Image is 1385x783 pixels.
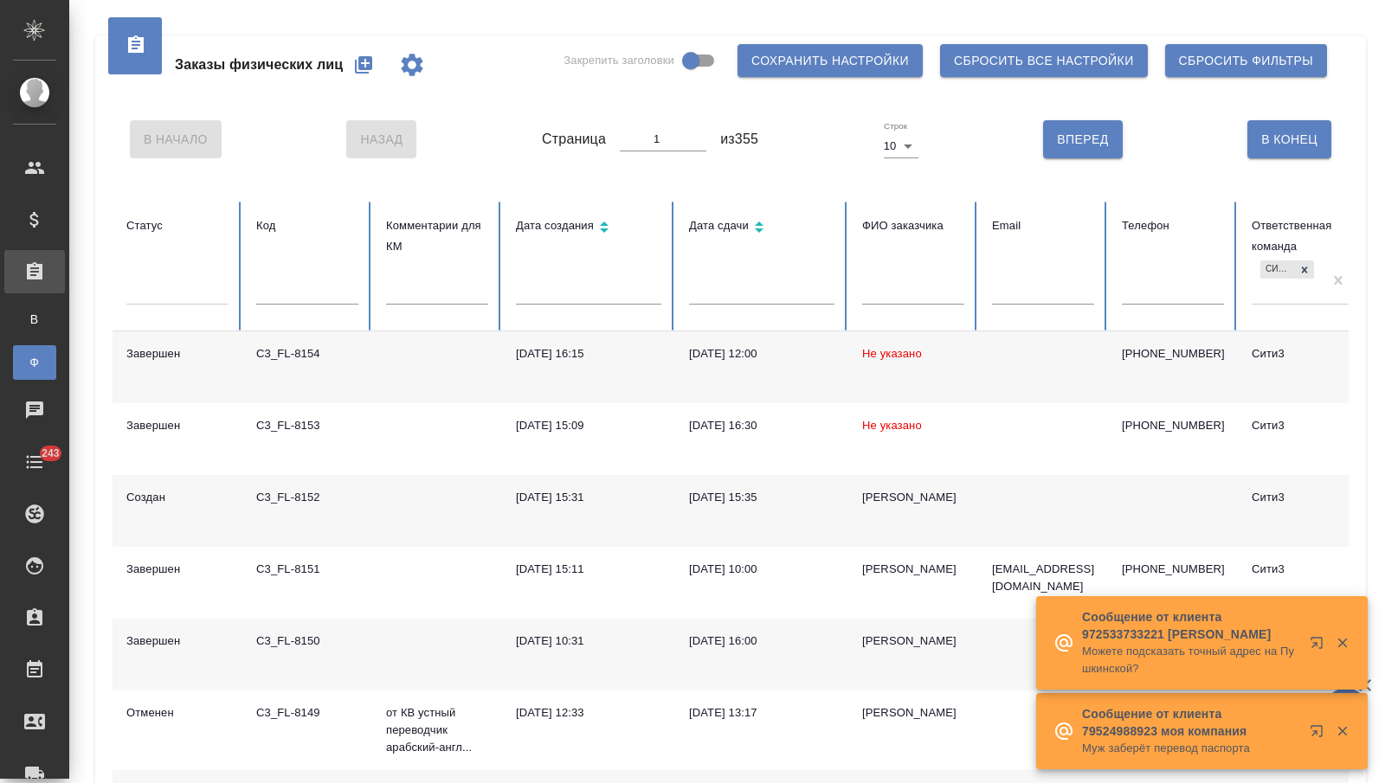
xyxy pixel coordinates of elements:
button: Открыть в новой вкладке [1299,714,1341,755]
div: Завершен [126,345,229,363]
span: Сохранить настройки [751,50,909,72]
span: Сбросить все настройки [954,50,1134,72]
div: 10 [884,134,918,158]
button: Сохранить настройки [738,44,923,77]
span: Заказы физических лиц [175,55,343,75]
span: Не указано [862,419,922,432]
div: C3_FL-8153 [256,417,358,434]
div: Завершен [126,417,229,434]
div: [DATE] 12:00 [689,345,834,363]
span: Не указано [862,347,922,360]
span: Вперед [1057,129,1108,151]
p: [EMAIL_ADDRESS][DOMAIN_NAME] [992,561,1094,595]
div: C3_FL-8149 [256,704,358,722]
span: из 355 [720,129,758,150]
button: Создать [343,44,384,86]
a: 243 [4,440,65,484]
button: Закрыть [1324,723,1360,739]
div: [PERSON_NAME] [862,704,964,722]
div: C3_FL-8154 [256,345,358,363]
div: [PERSON_NAME] [862,489,964,506]
div: [DATE] 15:31 [516,489,661,506]
p: от КВ устный переводчик арабский-англ... [386,704,488,756]
div: [DATE] 13:17 [689,704,834,722]
p: Сообщение от клиента 972533733221 [PERSON_NAME] [1082,608,1298,643]
div: Завершен [126,561,229,578]
div: Завершен [126,632,229,650]
div: [PERSON_NAME] [862,561,964,578]
p: [PHONE_NUMBER] [1122,561,1224,578]
div: Сити3 [1252,345,1354,363]
div: Отменен [126,704,229,722]
div: Сити3 [1252,561,1354,578]
span: В [22,311,48,328]
div: Статус [126,215,229,236]
div: Сортировка [689,215,834,241]
div: C3_FL-8151 [256,561,358,578]
span: В Конец [1261,129,1317,151]
p: Сообщение от клиента 79524988923 моя компания [1082,705,1298,740]
div: Email [992,215,1094,236]
button: Закрыть [1324,635,1360,651]
p: [PHONE_NUMBER] [1122,345,1224,363]
p: Можете подсказать точный адрес на Пушкинской? [1082,643,1298,677]
div: ФИО заказчика [862,215,964,236]
span: Страница [542,129,606,150]
p: [PHONE_NUMBER] [1122,417,1224,434]
div: Комментарии для КМ [386,215,488,257]
p: Муж заберёт перевод паспорта [1082,740,1298,757]
div: [PERSON_NAME] [862,632,964,650]
label: Строк [884,122,907,131]
div: Сити3 [1252,489,1354,506]
div: Телефон [1122,215,1224,236]
div: [DATE] 16:15 [516,345,661,363]
button: Открыть в новой вкладке [1299,626,1341,667]
a: Ф [13,345,56,380]
div: C3_FL-8150 [256,632,358,650]
div: Сити3 [1252,417,1354,434]
div: [DATE] 15:11 [516,561,661,578]
div: [DATE] 10:00 [689,561,834,578]
div: [DATE] 16:00 [689,632,834,650]
button: Сбросить все настройки [940,44,1148,77]
button: В Конец [1247,120,1331,158]
div: C3_FL-8152 [256,489,358,506]
div: Код [256,215,358,236]
span: Сбросить фильтры [1179,50,1313,72]
div: [DATE] 15:09 [516,417,661,434]
div: [DATE] 10:31 [516,632,661,650]
span: 243 [31,445,70,462]
div: Сортировка [516,215,661,241]
div: [DATE] 16:30 [689,417,834,434]
button: Сбросить фильтры [1165,44,1327,77]
a: В [13,302,56,337]
div: [DATE] 12:33 [516,704,661,722]
span: Закрепить заголовки [564,52,674,69]
span: Ф [22,354,48,371]
button: Вперед [1043,120,1122,158]
div: Сити3 [1260,260,1295,279]
div: Создан [126,489,229,506]
div: Ответственная команда [1252,215,1354,257]
div: [DATE] 15:35 [689,489,834,506]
